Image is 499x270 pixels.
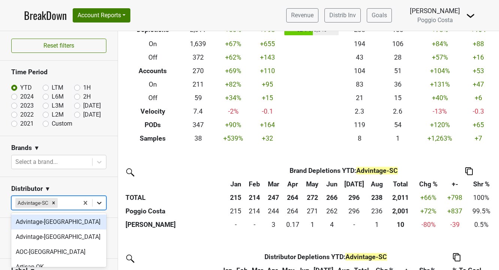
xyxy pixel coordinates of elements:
[417,37,463,51] td: +84 %
[264,177,283,191] th: Mar: activate to sort column ascending
[367,177,387,191] th: Aug: activate to sort column ascending
[465,167,473,175] img: Copy to clipboard
[124,37,182,51] th: On
[387,204,414,218] th: 2001.360
[341,118,379,132] td: 119
[444,220,465,229] div: -39
[414,177,443,191] th: Chg %: activate to sort column ascending
[323,204,341,218] td: 262.16
[83,92,91,101] label: 2H
[417,64,463,78] td: +104 %
[444,206,465,216] div: +837
[124,132,182,145] th: Samples
[417,91,463,105] td: +40 %
[49,198,58,208] div: Remove Advintage-SC
[467,191,496,204] td: 100%
[417,132,463,145] td: +1,263 %
[443,177,467,191] th: +-: activate to sort column ascending
[264,204,283,218] td: 243.86
[304,206,321,216] div: 271
[124,91,182,105] th: Off
[20,101,34,110] label: 2023
[285,206,300,216] div: 264
[323,218,341,231] td: 4
[124,118,182,132] th: PODs
[302,218,323,231] td: 1
[245,191,264,204] th: 214
[389,220,412,229] div: 10
[264,191,283,204] th: 247
[417,118,463,132] td: +120 %
[341,64,379,78] td: 104
[11,185,43,193] h3: Distributor
[24,7,67,23] a: BreakDown
[420,194,436,201] span: +66%
[341,91,379,105] td: 21
[15,198,49,208] div: Advintage-SC
[11,144,32,152] h3: Brands
[417,78,463,91] td: +131 %
[11,229,106,244] div: Advintage-[GEOGRAPHIC_DATA]
[252,78,283,91] td: +95
[379,78,417,91] td: 36
[214,91,252,105] td: +34 %
[235,250,417,264] th: Distributor Depletions YTD :
[34,144,40,153] span: ▼
[379,64,417,78] td: 51
[252,118,283,132] td: +164
[341,191,367,204] th: 296
[11,244,106,259] div: AOC-[GEOGRAPHIC_DATA]
[466,11,475,20] img: Dropdown Menu
[245,177,264,191] th: Feb: activate to sort column ascending
[463,37,493,51] td: +88
[324,220,339,229] div: 4
[302,177,323,191] th: May: activate to sort column ascending
[52,92,64,101] label: L6M
[463,78,493,91] td: +47
[245,164,442,177] th: Brand Depletions YTD :
[252,37,283,51] td: +655
[463,91,493,105] td: +6
[252,91,283,105] td: +15
[304,220,321,229] div: 1
[410,6,460,16] div: [PERSON_NAME]
[20,92,34,101] label: 2024
[252,105,283,118] td: -0.1
[324,8,361,22] a: Distrib Inv
[214,132,252,145] td: +539 %
[124,166,136,178] img: filter
[379,118,417,132] td: 54
[283,177,302,191] th: Apr: activate to sort column ascending
[341,177,367,191] th: Jul: activate to sort column ascending
[417,105,463,118] td: -13 %
[414,204,443,218] td: +72 %
[124,64,182,78] th: Accounts
[124,252,136,264] img: filter
[341,132,379,145] td: 8
[52,110,64,119] label: L2M
[182,132,214,145] td: 38
[182,51,214,64] td: 372
[226,218,245,231] td: 0
[245,218,264,231] td: 0
[214,78,252,91] td: +82 %
[467,204,496,218] td: 99.5%
[341,204,367,218] td: 296.38
[367,191,387,204] th: 238
[247,206,262,216] div: 214
[453,253,460,261] img: Copy to clipboard
[247,220,262,229] div: -
[356,167,398,174] span: Advintage-SC
[228,206,243,216] div: 215
[341,78,379,91] td: 83
[83,83,91,92] label: 1H
[389,206,412,216] div: 2,001
[264,218,283,231] td: 3.33
[387,191,414,204] th: 2,011
[245,204,264,218] td: 213.53
[463,105,493,118] td: -0.3
[283,204,302,218] td: 263.67
[341,37,379,51] td: 194
[20,119,34,128] label: 2021
[341,218,367,231] td: 0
